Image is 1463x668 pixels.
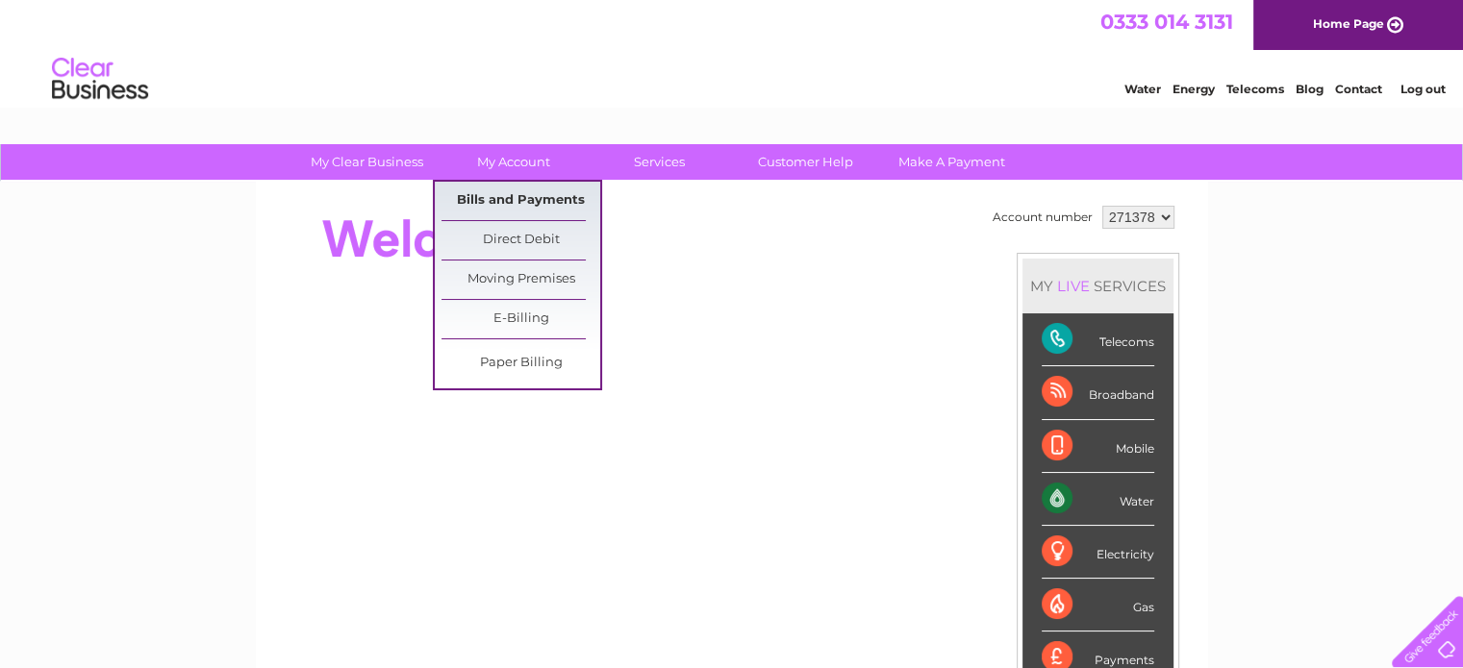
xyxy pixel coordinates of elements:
a: My Clear Business [288,144,446,180]
a: Customer Help [726,144,885,180]
div: Mobile [1042,420,1154,473]
a: Water [1124,82,1161,96]
a: E-Billing [441,300,600,338]
a: Bills and Payments [441,182,600,220]
div: Electricity [1042,526,1154,579]
a: Contact [1335,82,1382,96]
a: Moving Premises [441,260,600,299]
div: LIVE [1053,277,1094,295]
div: Clear Business is a trading name of Verastar Limited (registered in [GEOGRAPHIC_DATA] No. 3667643... [278,11,1187,93]
div: Gas [1042,579,1154,631]
div: Water [1042,473,1154,526]
a: My Account [434,144,593,180]
a: Telecoms [1226,82,1284,96]
a: Direct Debit [441,221,600,260]
div: MY SERVICES [1022,259,1173,313]
div: Telecoms [1042,313,1154,366]
a: Blog [1296,82,1324,96]
td: Account number [988,201,1097,234]
a: Paper Billing [441,344,600,383]
a: Energy [1173,82,1215,96]
a: Services [580,144,739,180]
a: 0333 014 3131 [1100,10,1233,34]
a: Log out [1400,82,1445,96]
div: Broadband [1042,366,1154,419]
a: Make A Payment [872,144,1031,180]
img: logo.png [51,50,149,109]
